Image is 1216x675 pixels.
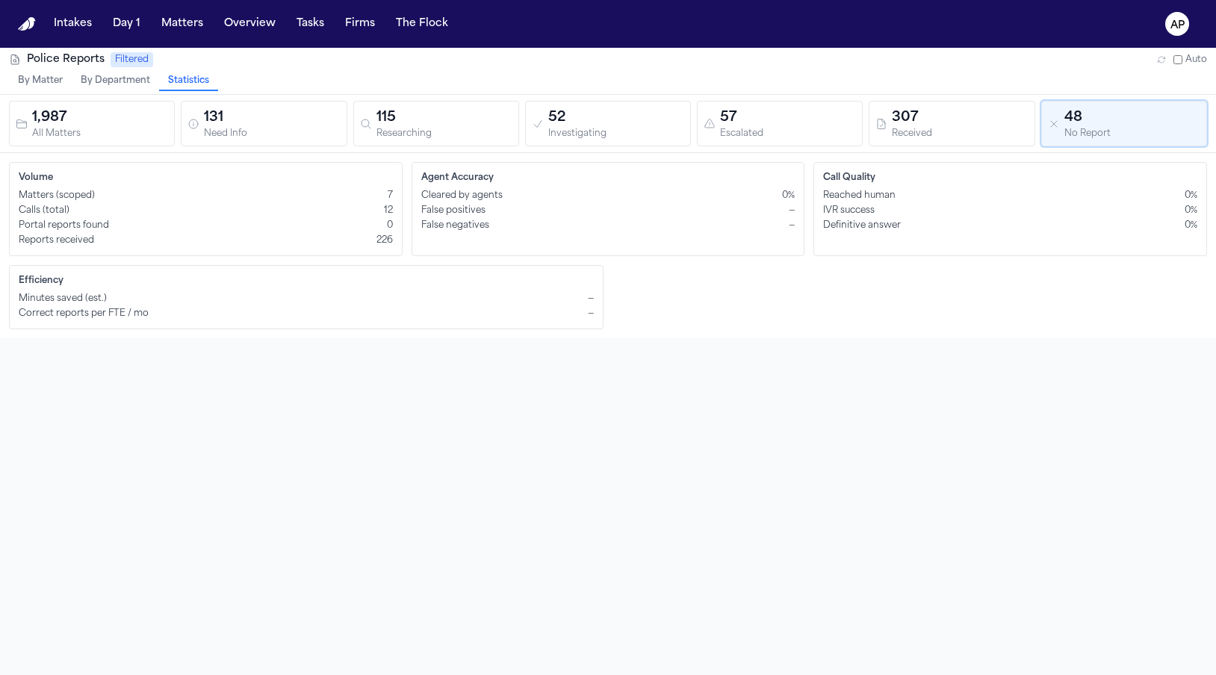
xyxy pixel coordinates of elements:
button: Intakes [48,10,98,37]
span: Matters (scoped) [19,190,95,202]
span: Definitive answer [823,220,901,231]
span: — [789,220,795,231]
span: IVR success [823,205,875,217]
span: Correct reports per FTE / mo [19,308,149,320]
span: Reached human [823,190,896,202]
h3: Volume [19,172,393,184]
span: Cleared by agents [421,190,503,202]
span: Filtered [111,52,153,67]
span: 0% [782,190,795,202]
button: By Department [72,72,159,91]
span: 226 [376,234,393,246]
div: 48 [1064,108,1200,128]
span: — [789,205,795,217]
button: Statistics [159,72,218,91]
div: 131 [204,108,340,128]
button: The Flock [390,10,454,37]
img: Finch Logo [18,17,36,31]
span: 0 [387,220,393,231]
span: 7 [388,190,393,202]
span: False positives [421,205,486,217]
span: Calls (total) [19,205,69,217]
button: 115Researching [353,101,519,146]
span: Reports received [19,234,94,246]
div: No Report [1064,128,1200,140]
button: Firms [339,10,381,37]
button: 57Escalated [697,101,863,146]
span: 12 [384,205,393,217]
div: 57 [720,108,856,128]
h3: Efficiency [19,275,594,287]
span: False negatives [421,220,489,231]
button: 131Need Info [181,101,347,146]
button: 307Received [869,101,1034,146]
button: Overview [218,10,282,37]
span: Portal reports found [19,220,109,231]
button: 52Investigating [525,101,691,146]
span: Minutes saved (est.) [19,293,107,305]
label: Auto [1173,54,1207,66]
button: 1,987All Matters [9,101,175,146]
div: 52 [548,108,684,128]
h3: Agent Accuracy [421,172,795,184]
span: 0% [1185,220,1197,231]
h1: Police Reports [27,52,105,67]
button: Tasks [291,10,330,37]
button: Refresh (Cmd+R) [1155,54,1167,66]
div: Received [892,128,1028,140]
a: Home [18,17,36,31]
div: 115 [376,108,512,128]
h3: Call Quality [823,172,1197,184]
button: Matters [155,10,209,37]
div: Researching [376,128,512,140]
span: 0% [1185,190,1197,202]
div: 1,987 [32,108,168,128]
input: Auto [1173,55,1182,64]
span: — [588,308,594,320]
div: Escalated [720,128,856,140]
button: 48No Report [1041,101,1207,146]
button: By Matter [9,72,72,91]
div: 307 [892,108,1028,128]
span: 0% [1185,205,1197,217]
div: Need Info [204,128,340,140]
span: — [588,293,594,305]
button: Day 1 [107,10,146,37]
div: All Matters [32,128,168,140]
div: Investigating [548,128,684,140]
